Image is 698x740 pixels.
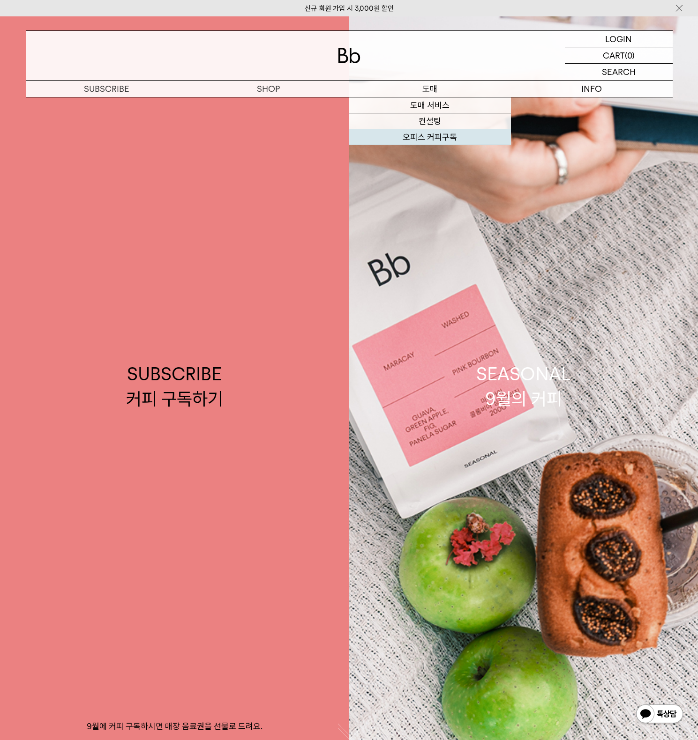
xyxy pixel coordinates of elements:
a: SUBSCRIBE [26,81,188,97]
a: 컨설팅 [349,113,511,129]
iframe: 모든 방문자 대상 노출 [454,404,698,740]
p: SEARCH [602,64,636,80]
a: 오피스 커피구독 [349,129,511,145]
div: SUBSCRIBE 커피 구독하기 [126,362,223,411]
p: 도매 [349,81,511,97]
p: (0) [625,47,635,63]
img: 로고 [338,48,360,63]
p: CART [603,47,625,63]
p: LOGIN [605,31,632,47]
a: SHOP [188,81,349,97]
a: 신규 회원 가입 시 3,000원 할인 [305,4,394,13]
a: 도매 서비스 [349,97,511,113]
div: SEASONAL 9월의 커피 [476,362,571,411]
a: CART (0) [565,47,673,64]
p: INFO [511,81,673,97]
a: LOGIN [565,31,673,47]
